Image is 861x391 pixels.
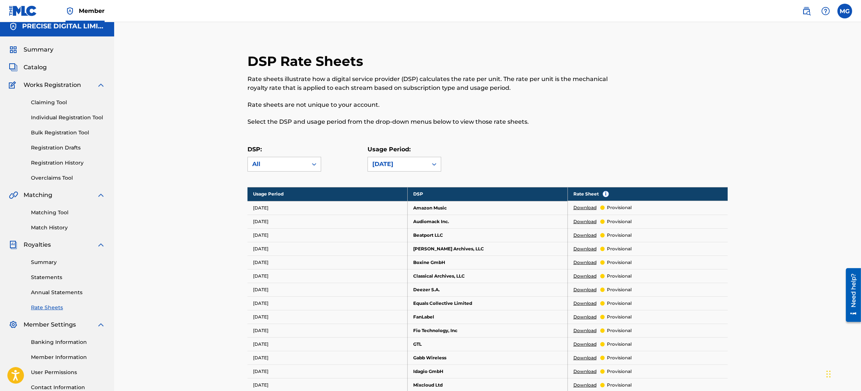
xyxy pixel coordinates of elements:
span: Catalog [24,63,47,72]
img: Matching [9,191,18,200]
div: All [252,160,303,169]
img: expand [96,191,105,200]
td: Audiomack Inc. [408,215,568,228]
img: expand [96,320,105,329]
td: Beatport LLC [408,228,568,242]
p: provisional [607,382,632,388]
span: Works Registration [24,81,81,89]
a: Download [573,368,597,375]
a: Match History [31,224,105,232]
div: Drag [826,363,831,385]
td: [DATE] [247,283,408,296]
img: Royalties [9,240,18,249]
p: provisional [607,286,632,293]
a: Overclaims Tool [31,174,105,182]
td: [DATE] [247,310,408,324]
span: i [603,191,609,197]
img: Summary [9,45,18,54]
a: Download [573,232,597,239]
label: Usage Period: [368,146,411,153]
p: provisional [607,341,632,348]
iframe: Chat Widget [824,356,861,391]
td: FanLabel [408,310,568,324]
img: Works Registration [9,81,18,89]
th: DSP [408,187,568,201]
td: [DATE] [247,242,408,256]
td: Idagio GmbH [408,364,568,378]
img: Accounts [9,22,18,31]
a: Download [573,273,597,279]
img: Top Rightsholder [66,7,74,15]
p: provisional [607,368,632,375]
img: expand [96,81,105,89]
p: provisional [607,232,632,239]
td: Fio Technology, Inc [408,324,568,337]
td: Equals Collective Limited [408,296,568,310]
img: Catalog [9,63,18,72]
p: provisional [607,355,632,361]
a: Matching Tool [31,209,105,216]
p: provisional [607,327,632,334]
p: Rate sheets are not unique to your account. [247,101,617,109]
a: Public Search [799,4,814,18]
img: MLC Logo [9,6,37,16]
a: Registration Drafts [31,144,105,152]
a: CatalogCatalog [9,63,47,72]
td: Amazon Music [408,201,568,215]
h2: DSP Rate Sheets [247,53,367,70]
a: Member Information [31,353,105,361]
a: Download [573,286,597,293]
a: Annual Statements [31,289,105,296]
a: Banking Information [31,338,105,346]
a: User Permissions [31,369,105,376]
label: DSP: [247,146,262,153]
img: expand [96,240,105,249]
a: Individual Registration Tool [31,114,105,121]
p: provisional [607,218,632,225]
p: provisional [607,259,632,266]
div: User Menu [837,4,852,18]
td: [DATE] [247,324,408,337]
td: [PERSON_NAME] Archives, LLC [408,242,568,256]
a: Summary [31,258,105,266]
a: Download [573,300,597,307]
a: Download [573,382,597,388]
a: Download [573,327,597,334]
p: Select the DSP and usage period from the drop-down menus below to view those rate sheets. [247,117,617,126]
td: [DATE] [247,337,408,351]
td: [DATE] [247,256,408,269]
td: Boxine GmbH [408,256,568,269]
a: Download [573,204,597,211]
img: search [802,7,811,15]
a: SummarySummary [9,45,53,54]
td: [DATE] [247,351,408,364]
th: Rate Sheet [568,187,728,201]
td: [DATE] [247,201,408,215]
p: provisional [607,300,632,307]
p: provisional [607,314,632,320]
td: Gabb Wireless [408,351,568,364]
div: [DATE] [372,160,423,169]
td: GTL [408,337,568,351]
img: help [821,7,830,15]
h5: PRECISE DIGITAL LIMITED [22,22,105,31]
span: Member [79,7,105,15]
a: Download [573,246,597,252]
th: Usage Period [247,187,408,201]
span: Matching [24,191,52,200]
td: [DATE] [247,269,408,283]
a: Download [573,218,597,225]
td: [DATE] [247,296,408,310]
a: Claiming Tool [31,99,105,106]
a: Download [573,355,597,361]
span: Royalties [24,240,51,249]
p: provisional [607,246,632,252]
a: Rate Sheets [31,304,105,311]
span: Summary [24,45,53,54]
p: provisional [607,204,632,211]
td: Classical Archives, LLC [408,269,568,283]
p: provisional [607,273,632,279]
